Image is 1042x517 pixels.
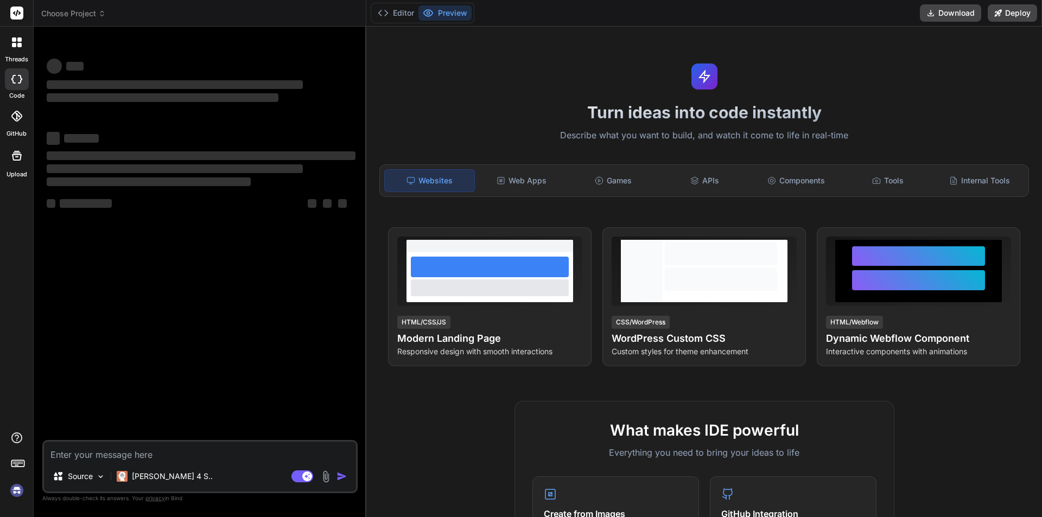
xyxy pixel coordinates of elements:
span: privacy [145,495,165,501]
span: ‌ [47,80,303,89]
p: Always double-check its answers. Your in Bind [42,493,358,503]
div: HTML/Webflow [826,316,883,329]
div: Web Apps [477,169,567,192]
div: Components [752,169,841,192]
label: GitHub [7,129,27,138]
img: signin [8,481,26,500]
span: ‌ [47,164,303,173]
p: Source [68,471,93,482]
button: Deploy [988,4,1037,22]
span: ‌ [47,132,60,145]
div: APIs [660,169,749,192]
button: Editor [373,5,418,21]
h4: WordPress Custom CSS [612,331,797,346]
p: Interactive components with animations [826,346,1011,357]
span: ‌ [64,134,99,143]
p: Custom styles for theme enhancement [612,346,797,357]
span: ‌ [47,59,62,74]
div: Internal Tools [935,169,1024,192]
div: CSS/WordPress [612,316,670,329]
span: ‌ [66,62,84,71]
label: code [9,91,24,100]
h4: Modern Landing Page [397,331,582,346]
span: ‌ [47,93,278,102]
button: Preview [418,5,472,21]
button: Download [920,4,981,22]
span: Choose Project [41,8,106,19]
img: attachment [320,470,332,483]
label: threads [5,55,28,64]
h2: What makes IDE powerful [532,419,876,442]
p: [PERSON_NAME] 4 S.. [132,471,213,482]
h4: Dynamic Webflow Component [826,331,1011,346]
p: Describe what you want to build, and watch it come to life in real-time [373,129,1035,143]
span: ‌ [60,199,112,208]
span: ‌ [47,199,55,208]
p: Everything you need to bring your ideas to life [532,446,876,459]
div: Websites [384,169,475,192]
span: ‌ [323,199,332,208]
p: Responsive design with smooth interactions [397,346,582,357]
span: ‌ [308,199,316,208]
div: Games [569,169,658,192]
h1: Turn ideas into code instantly [373,103,1035,122]
div: Tools [843,169,933,192]
img: Pick Models [96,472,105,481]
img: icon [336,471,347,482]
label: Upload [7,170,27,179]
span: ‌ [47,177,251,186]
div: HTML/CSS/JS [397,316,450,329]
span: ‌ [47,151,355,160]
span: ‌ [338,199,347,208]
img: Claude 4 Sonnet [117,471,128,482]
